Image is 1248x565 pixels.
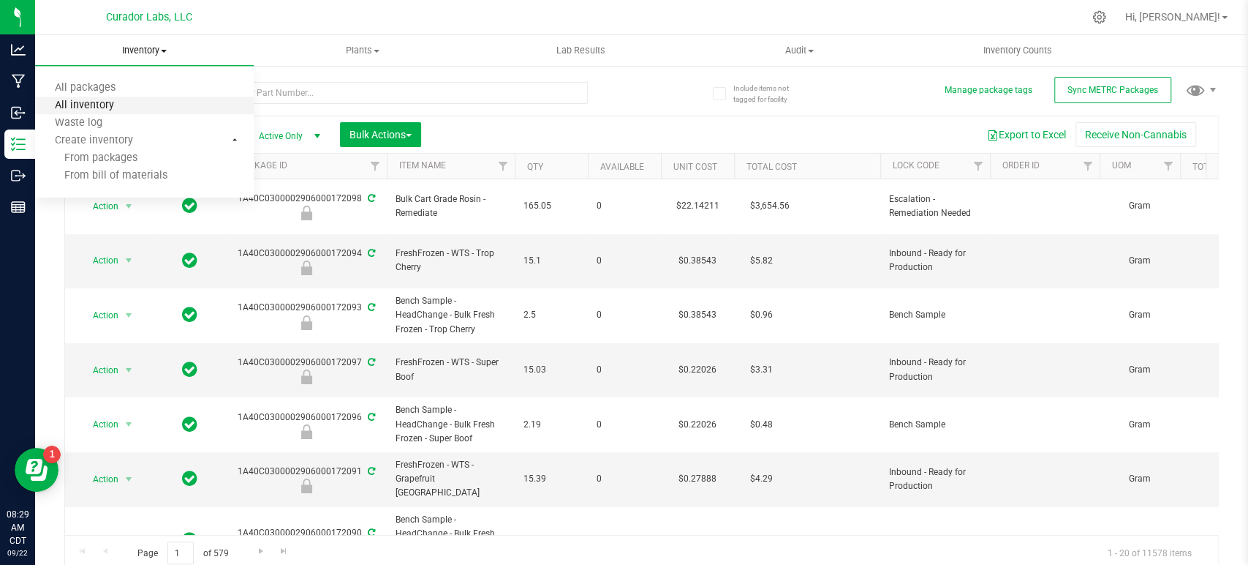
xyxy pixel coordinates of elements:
[224,206,389,220] div: Escalation - Remediation Needed
[182,414,197,435] span: In Sync
[224,411,389,439] div: 1A40C0300002906000172096
[366,357,375,367] span: Sync from Compliance System
[1075,122,1196,147] button: Receive Non-Cannabis
[600,162,643,172] a: Available
[1067,85,1158,95] span: Sync METRC Packages
[120,360,138,381] span: select
[1090,10,1108,24] div: Manage settings
[889,192,981,220] span: Escalation - Remediation Needed
[80,250,119,271] span: Action
[120,531,138,551] span: select
[35,35,254,66] a: Inventory All packages All inventory Waste log Create inventory From packages From bill of materials
[1108,418,1171,432] span: Gram
[1108,534,1171,547] span: Gram
[889,356,981,383] span: Inbound - Ready for Production
[945,84,1032,97] button: Manage package tags
[1075,154,1100,179] a: Filter
[254,35,472,66] a: Plants
[1125,11,1220,23] span: Hi, [PERSON_NAME]!
[80,531,119,551] span: Action
[182,250,197,271] span: In Sync
[224,192,389,220] div: 1A40C0300002906000172098
[743,304,780,326] span: $0.96
[743,468,780,490] span: $4.29
[11,74,26,89] inline-svg: Manufacturing
[398,160,445,171] a: Item Name
[977,122,1075,147] button: Export to Excel
[661,452,734,507] td: $0.27888
[743,359,780,381] span: $3.31
[11,137,26,151] inline-svg: Inventory
[597,308,652,322] span: 0
[526,162,542,172] a: Qty
[35,100,134,112] span: All inventory
[64,82,588,104] input: Search Package ID, Item Name, SKU, Lot or Part Number...
[366,193,375,203] span: Sync from Compliance System
[523,254,579,268] span: 15.1
[349,129,412,141] span: Bulk Actions
[366,248,375,258] span: Sync from Compliance System
[661,288,734,343] td: $0.38543
[125,542,241,564] span: Page of 579
[366,412,375,422] span: Sync from Compliance System
[743,250,780,272] span: $5.82
[250,542,271,561] a: Go to the next page
[889,465,981,493] span: Inbound - Ready for Production
[106,11,192,23] span: Curador Labs, LLC
[966,154,990,179] a: Filter
[1192,162,1244,172] a: Total THC%
[1108,472,1171,486] span: Gram
[523,363,579,377] span: 15.03
[889,308,981,322] span: Bench Sample
[238,160,287,171] a: Package ID
[396,192,506,220] span: Bulk Cart Grade Rosin - Remediate
[1108,199,1171,213] span: Gram
[35,82,135,94] span: All packages
[182,304,197,325] span: In Sync
[396,294,506,337] span: Bench Sample - HeadChange - Bulk Fresh Frozen - Trop Cherry
[366,302,375,313] span: Sync from Compliance System
[661,343,734,398] td: $0.22026
[366,528,375,538] span: Sync from Compliance System
[691,44,908,57] span: Audit
[673,162,716,172] a: Unit Cost
[597,199,652,213] span: 0
[396,247,506,274] span: FreshFrozen - WTS - Trop Cherry
[80,305,119,326] span: Action
[182,530,197,550] span: In Sync
[743,530,780,551] span: $0.61
[661,234,734,289] td: $0.38543
[224,247,389,275] div: 1A40C0300002906000172094
[35,170,167,182] span: From bill of materials
[964,44,1072,57] span: Inventory Counts
[224,261,389,275] div: Inbound - Ready for Production
[597,254,652,268] span: 0
[273,542,295,561] a: Go to the last page
[224,479,389,493] div: Inbound - Ready for Production
[224,370,389,384] div: Inbound - Ready for Production
[746,162,796,172] a: Total Cost
[182,195,197,216] span: In Sync
[523,199,579,213] span: 165.05
[889,534,981,547] span: Bench Sample
[523,308,579,322] span: 2.5
[889,418,981,432] span: Bench Sample
[597,418,652,432] span: 0
[491,154,515,179] a: Filter
[224,424,389,439] div: Bench Sample
[396,356,506,383] span: FreshFrozen - WTS - Super Boof
[7,547,29,558] p: 09/22
[396,458,506,501] span: FreshFrozen - WTS - Grapefruit [GEOGRAPHIC_DATA]
[35,44,254,57] span: Inventory
[80,469,119,490] span: Action
[889,247,981,274] span: Inbound - Ready for Production
[120,196,138,217] span: select
[15,448,58,492] iframe: Resource center
[743,414,780,435] span: $0.48
[523,534,579,547] span: 2.17
[167,542,194,564] input: 1
[661,397,734,452] td: $0.22026
[472,35,690,66] a: Lab Results
[1108,363,1171,377] span: Gram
